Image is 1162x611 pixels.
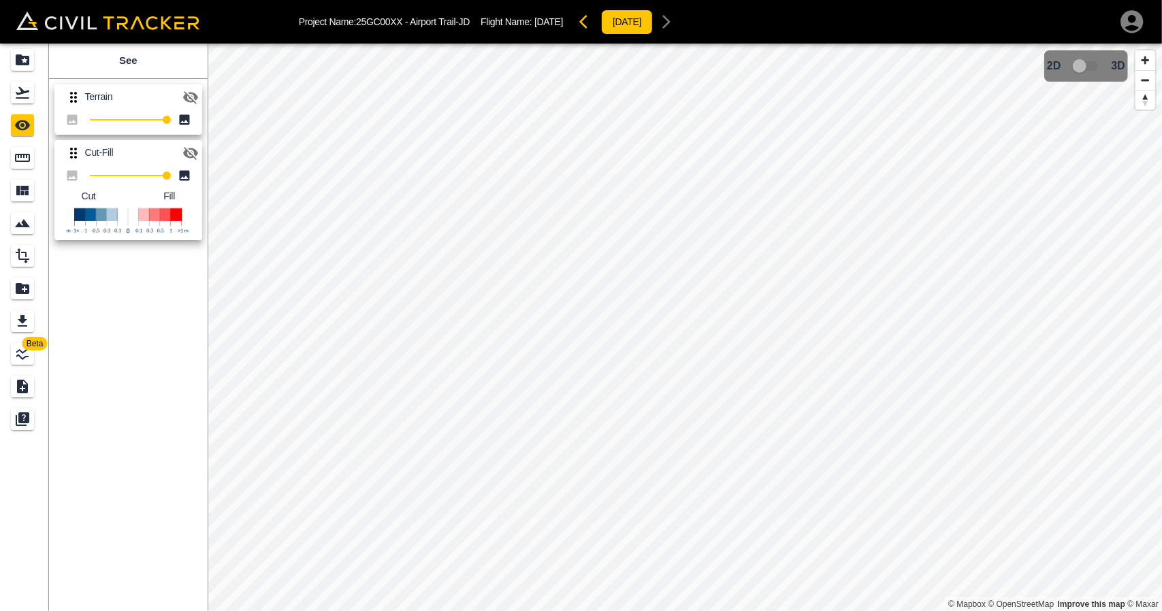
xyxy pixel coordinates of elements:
[1112,60,1125,72] span: 3D
[1127,599,1159,609] a: Maxar
[299,16,470,27] p: Project Name: 25GC00XX - Airport Trail-JD
[208,44,1162,611] canvas: Map
[1058,599,1125,609] a: Map feedback
[948,599,986,609] a: Mapbox
[601,10,653,35] button: [DATE]
[534,16,563,27] span: [DATE]
[1135,90,1155,110] button: Reset bearing to north
[1067,53,1106,79] span: 3D model not uploaded yet
[1047,60,1061,72] span: 2D
[988,599,1054,609] a: OpenStreetMap
[481,16,563,27] p: Flight Name:
[1135,70,1155,90] button: Zoom out
[1135,50,1155,70] button: Zoom in
[16,12,199,31] img: Civil Tracker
